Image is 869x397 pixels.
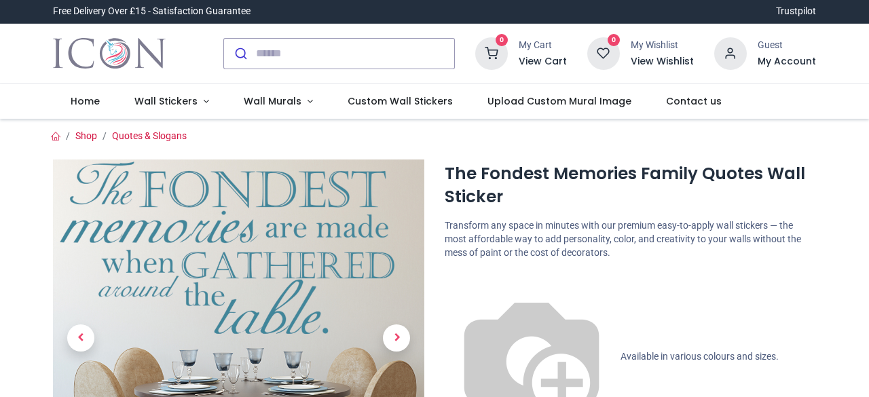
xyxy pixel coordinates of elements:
a: Wall Stickers [117,84,227,119]
a: Trustpilot [776,5,816,18]
span: Wall Stickers [134,94,198,108]
img: Icon Wall Stickers [53,35,165,73]
span: Available in various colours and sizes. [621,351,779,362]
a: 0 [587,47,620,58]
p: Transform any space in minutes with our premium easy-to-apply wall stickers — the most affordable... [445,219,816,259]
a: Quotes & Slogans [112,130,187,141]
a: Shop [75,130,97,141]
a: 0 [475,47,508,58]
a: Wall Murals [226,84,330,119]
span: Contact us [666,94,722,108]
div: Free Delivery Over £15 - Satisfaction Guarantee [53,5,251,18]
span: Upload Custom Mural Image [487,94,631,108]
a: View Wishlist [631,55,694,69]
div: My Cart [519,39,567,52]
sup: 0 [496,34,509,47]
span: Wall Murals [244,94,301,108]
span: Home [71,94,100,108]
button: Submit [224,39,256,69]
span: Next [383,324,410,352]
span: Custom Wall Stickers [348,94,453,108]
div: My Wishlist [631,39,694,52]
a: View Cart [519,55,567,69]
span: Previous [67,324,94,352]
h1: The Fondest Memories Family Quotes Wall Sticker [445,162,816,209]
div: Guest [758,39,816,52]
a: Logo of Icon Wall Stickers [53,35,165,73]
a: My Account [758,55,816,69]
sup: 0 [608,34,621,47]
